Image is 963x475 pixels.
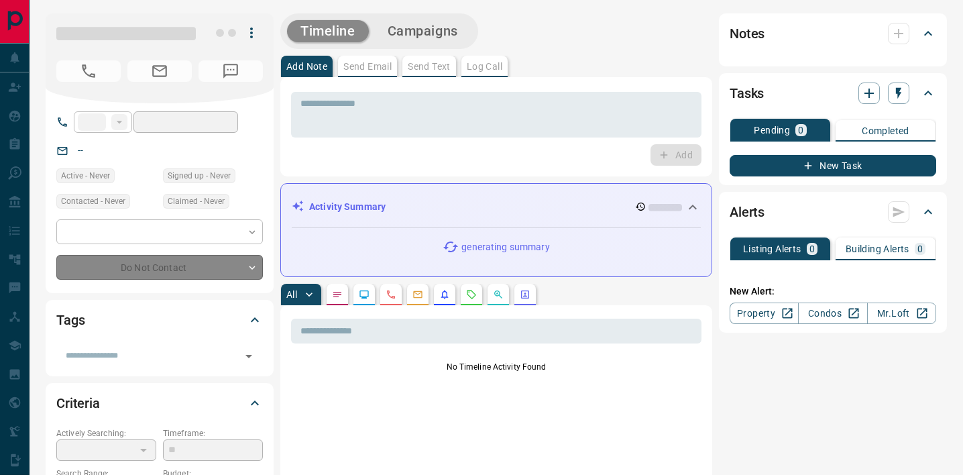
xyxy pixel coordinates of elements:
span: No Email [127,60,192,82]
p: Pending [754,125,790,135]
a: Condos [798,303,867,324]
button: Campaigns [374,20,471,42]
span: Claimed - Never [168,195,225,208]
svg: Listing Alerts [439,289,450,300]
div: Activity Summary [292,195,701,219]
h2: Tasks [730,83,764,104]
p: 0 [798,125,803,135]
p: No Timeline Activity Found [291,361,701,373]
p: Listing Alerts [743,244,801,254]
h2: Criteria [56,392,100,414]
p: All [286,290,297,299]
span: No Number [199,60,263,82]
svg: Emails [412,289,423,300]
button: Open [239,347,258,366]
p: 0 [809,244,815,254]
svg: Opportunities [493,289,504,300]
div: Tasks [730,77,936,109]
svg: Notes [332,289,343,300]
p: generating summary [461,240,549,254]
svg: Calls [386,289,396,300]
div: Criteria [56,387,263,419]
p: Add Note [286,62,327,71]
div: Tags [56,304,263,336]
p: New Alert: [730,284,936,299]
p: 0 [917,244,923,254]
span: Signed up - Never [168,169,231,182]
button: New Task [730,155,936,176]
p: Actively Searching: [56,427,156,439]
a: Mr.Loft [867,303,936,324]
svg: Lead Browsing Activity [359,289,370,300]
div: Notes [730,17,936,50]
button: Timeline [287,20,369,42]
p: Timeframe: [163,427,263,439]
a: Property [730,303,799,324]
svg: Requests [466,289,477,300]
svg: Agent Actions [520,289,530,300]
span: Active - Never [61,169,110,182]
h2: Notes [730,23,764,44]
span: Contacted - Never [61,195,125,208]
p: Building Alerts [846,244,909,254]
h2: Tags [56,309,84,331]
p: Activity Summary [309,200,386,214]
div: Alerts [730,196,936,228]
span: No Number [56,60,121,82]
a: -- [78,145,83,156]
p: Completed [862,126,909,136]
div: Do Not Contact [56,255,263,280]
h2: Alerts [730,201,764,223]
